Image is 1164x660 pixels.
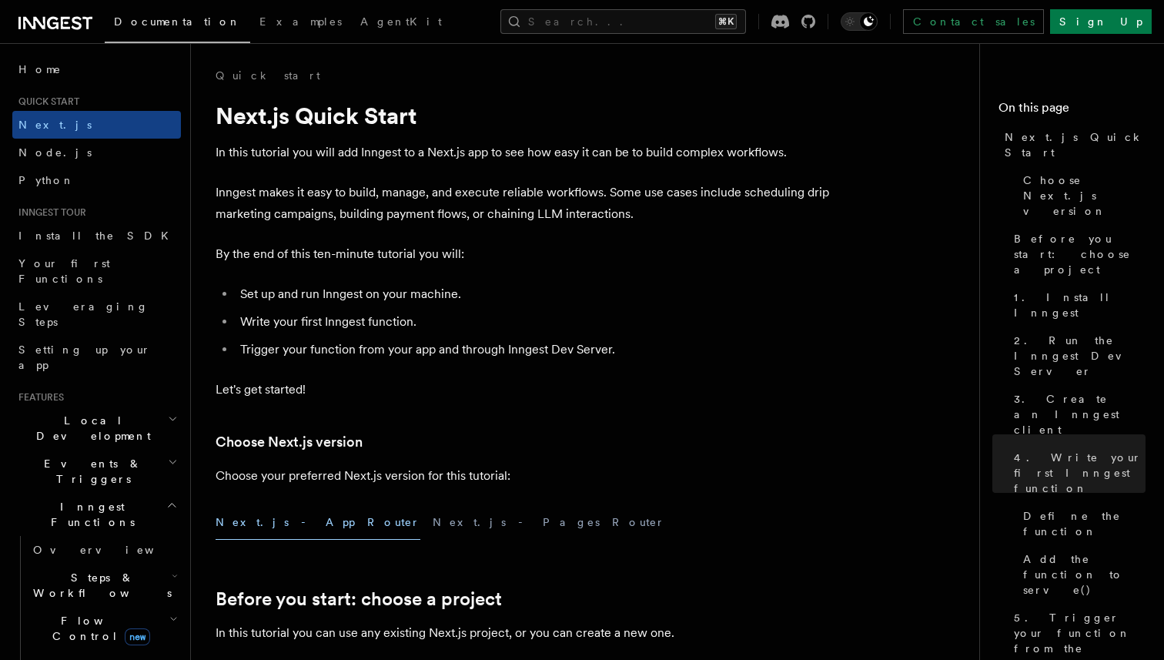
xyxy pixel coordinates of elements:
li: Trigger your function from your app and through Inngest Dev Server. [236,339,831,360]
a: Your first Functions [12,250,181,293]
span: Python [18,174,75,186]
a: AgentKit [351,5,451,42]
span: 3. Create an Inngest client [1014,391,1146,437]
a: Examples [250,5,351,42]
span: new [125,628,150,645]
button: Local Development [12,407,181,450]
span: Quick start [12,95,79,108]
a: Quick start [216,68,320,83]
span: Next.js Quick Start [1005,129,1146,160]
button: Search...⌘K [500,9,746,34]
a: Define the function [1017,502,1146,545]
span: AgentKit [360,15,442,28]
span: Events & Triggers [12,456,168,487]
button: Flow Controlnew [27,607,181,650]
a: Before you start: choose a project [1008,225,1146,283]
a: Overview [27,536,181,564]
a: Choose Next.js version [1017,166,1146,225]
a: 2. Run the Inngest Dev Server [1008,327,1146,385]
span: Your first Functions [18,257,110,285]
li: Set up and run Inngest on your machine. [236,283,831,305]
span: Inngest tour [12,206,86,219]
span: Examples [259,15,342,28]
p: In this tutorial you will add Inngest to a Next.js app to see how easy it can be to build complex... [216,142,831,163]
span: Inngest Functions [12,499,166,530]
span: Home [18,62,62,77]
a: Sign Up [1050,9,1152,34]
a: Add the function to serve() [1017,545,1146,604]
a: Contact sales [903,9,1044,34]
span: Choose Next.js version [1023,173,1146,219]
p: By the end of this ten-minute tutorial you will: [216,243,831,265]
a: 4. Write your first Inngest function [1008,444,1146,502]
a: Install the SDK [12,222,181,250]
span: Setting up your app [18,343,151,371]
p: Choose your preferred Next.js version for this tutorial: [216,465,831,487]
h4: On this page [998,99,1146,123]
span: 2. Run the Inngest Dev Server [1014,333,1146,379]
span: Documentation [114,15,241,28]
li: Write your first Inngest function. [236,311,831,333]
button: Inngest Functions [12,493,181,536]
kbd: ⌘K [715,14,737,29]
a: Python [12,166,181,194]
p: Inngest makes it easy to build, manage, and execute reliable workflows. Some use cases include sc... [216,182,831,225]
span: Steps & Workflows [27,570,172,601]
span: Local Development [12,413,168,444]
p: Let's get started! [216,379,831,400]
span: Flow Control [27,613,169,644]
span: Define the function [1023,508,1146,539]
span: Overview [33,544,192,556]
span: 1. Install Inngest [1014,290,1146,320]
a: Choose Next.js version [216,431,363,453]
button: Steps & Workflows [27,564,181,607]
button: Toggle dark mode [841,12,878,31]
a: 1. Install Inngest [1008,283,1146,327]
a: Node.js [12,139,181,166]
span: Install the SDK [18,229,178,242]
span: 4. Write your first Inngest function [1014,450,1146,496]
p: In this tutorial you can use any existing Next.js project, or you can create a new one. [216,622,831,644]
a: Leveraging Steps [12,293,181,336]
h1: Next.js Quick Start [216,102,831,129]
a: Home [12,55,181,83]
a: 3. Create an Inngest client [1008,385,1146,444]
a: Before you start: choose a project [216,588,502,610]
span: Next.js [18,119,92,131]
button: Events & Triggers [12,450,181,493]
button: Next.js - Pages Router [433,505,665,540]
span: Features [12,391,64,404]
span: Node.js [18,146,92,159]
button: Next.js - App Router [216,505,420,540]
span: Leveraging Steps [18,300,149,328]
a: Next.js Quick Start [998,123,1146,166]
span: Add the function to serve() [1023,551,1146,598]
span: Before you start: choose a project [1014,231,1146,277]
a: Setting up your app [12,336,181,379]
a: Documentation [105,5,250,43]
a: Next.js [12,111,181,139]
